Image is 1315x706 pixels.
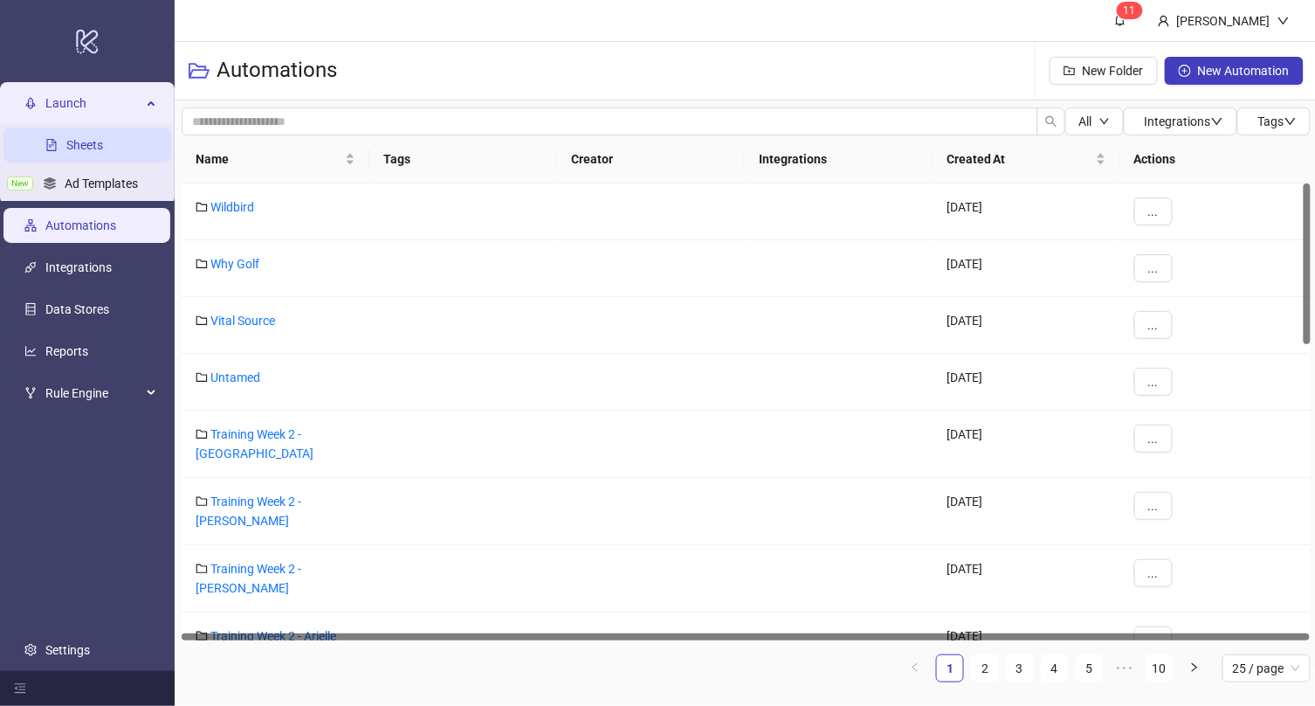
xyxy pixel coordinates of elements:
button: ... [1134,254,1173,282]
span: 25 / page [1233,655,1300,682]
span: down [1211,115,1223,128]
span: 1 [1124,4,1130,17]
a: Integrations [45,260,112,274]
span: New Folder [1083,64,1144,78]
button: ... [1134,492,1173,520]
a: Reports [45,344,88,358]
li: 1 [936,654,964,682]
th: Creator [557,135,745,183]
span: folder [196,371,208,384]
div: Page Size [1222,654,1311,682]
a: Settings [45,643,90,657]
span: bell [1114,14,1126,26]
span: All [1079,114,1092,128]
button: ... [1134,425,1173,453]
button: Tagsdown [1237,107,1311,135]
span: folder [196,315,208,327]
a: Wildbird [210,200,254,214]
span: folder-add [1064,65,1076,77]
div: [DATE] [933,354,1120,411]
th: Created At [933,135,1120,183]
button: ... [1134,559,1173,587]
span: folder [196,630,208,642]
button: Integrationsdown [1124,107,1237,135]
th: Integrations [745,135,933,183]
span: folder [196,201,208,213]
span: left [910,662,920,673]
span: down [1277,15,1290,27]
a: Training Week 2 - Arielle [210,629,336,643]
span: plus-circle [1179,65,1191,77]
a: Automations [45,218,116,232]
span: down [1099,116,1110,127]
a: Vital Source [210,314,275,328]
li: Next 5 Pages [1111,654,1139,682]
div: [DATE] [933,240,1120,297]
a: 1 [937,655,963,682]
span: ... [1148,566,1159,580]
span: ••• [1111,654,1139,682]
li: 3 [1006,654,1034,682]
div: [DATE] [933,411,1120,478]
span: fork [24,387,37,399]
span: Rule Engine [45,376,141,411]
button: Alldown [1065,107,1124,135]
span: folder [196,428,208,440]
li: Previous Page [901,654,929,682]
span: rocket [24,97,37,109]
span: menu-fold [14,682,26,695]
a: 4 [1042,655,1068,682]
a: Ad Templates [65,176,138,190]
button: left [901,654,929,682]
span: down [1284,115,1297,128]
a: Training Week 2 - [PERSON_NAME] [196,562,301,595]
th: Name [182,135,369,183]
span: ... [1148,499,1159,513]
a: 5 [1077,655,1103,682]
span: New Automation [1198,64,1290,78]
div: [DATE] [933,545,1120,613]
span: user [1158,15,1170,27]
li: 5 [1076,654,1104,682]
button: ... [1134,368,1173,396]
li: 10 [1146,654,1174,682]
h3: Automations [217,57,337,85]
button: New Automation [1165,57,1304,85]
span: Tags [1258,114,1297,128]
a: Sheets [66,138,103,152]
a: Untamed [210,370,260,384]
div: [DATE] [933,297,1120,354]
th: Tags [369,135,557,183]
a: Data Stores [45,302,109,316]
sup: 11 [1117,2,1143,19]
a: 2 [972,655,998,682]
button: New Folder [1050,57,1158,85]
span: ... [1148,432,1159,446]
button: ... [1134,626,1173,654]
span: folder [196,258,208,270]
a: Training Week 2 - [PERSON_NAME] [196,495,301,528]
th: Actions [1120,135,1311,183]
li: 2 [971,654,999,682]
li: 4 [1041,654,1069,682]
li: Next Page [1181,654,1208,682]
a: 3 [1007,655,1033,682]
button: right [1181,654,1208,682]
span: Launch [45,86,141,121]
button: ... [1134,197,1173,225]
span: Name [196,149,341,169]
span: 1 [1130,4,1136,17]
a: Why Golf [210,257,259,271]
span: folder [196,563,208,575]
span: right [1189,662,1200,673]
a: Training Week 2 - [GEOGRAPHIC_DATA] [196,427,313,460]
button: ... [1134,311,1173,339]
div: [DATE] [933,613,1120,669]
span: folder-open [189,60,210,81]
span: ... [1148,204,1159,218]
span: folder [196,495,208,508]
div: [DATE] [933,478,1120,545]
div: [DATE] [933,183,1120,240]
span: Created At [947,149,1092,169]
span: ... [1148,375,1159,389]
